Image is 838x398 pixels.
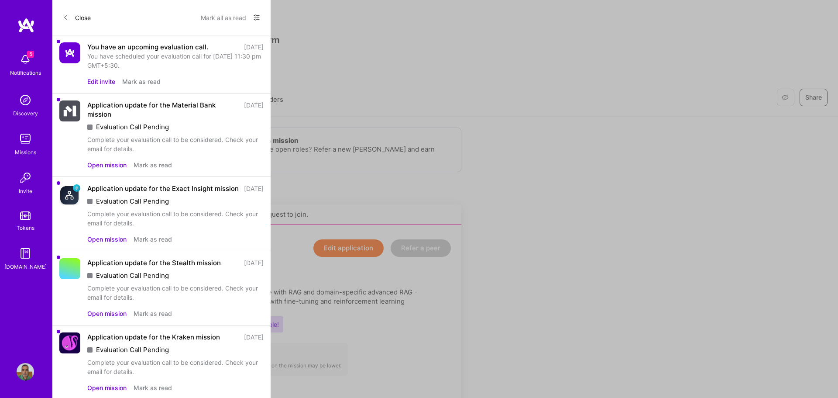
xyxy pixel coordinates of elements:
[201,10,246,24] button: Mark all as read
[17,245,34,262] img: guide book
[134,309,172,318] button: Mark as read
[63,10,91,24] button: Close
[17,91,34,109] img: discovery
[87,235,127,244] button: Open mission
[134,235,172,244] button: Mark as read
[87,100,239,119] div: Application update for the Material Bank mission
[244,184,264,193] div: [DATE]
[87,258,221,267] div: Application update for the Stealth mission
[87,284,264,302] div: Complete your evaluation call to be considered. Check your email for details.
[17,130,34,148] img: teamwork
[13,109,38,118] div: Discovery
[14,363,36,381] a: User Avatar
[244,258,264,267] div: [DATE]
[59,42,80,63] img: Company Logo
[87,358,264,376] div: Complete your evaluation call to be considered. Check your email for details.
[87,52,264,70] div: You have scheduled your evaluation call for [DATE] 11:30 pm GMT+5:30.
[87,160,127,170] button: Open mission
[15,148,36,157] div: Missions
[87,309,127,318] button: Open mission
[4,262,47,271] div: [DOMAIN_NAME]
[87,197,264,206] div: Evaluation Call Pending
[59,332,80,353] img: Company Logo
[59,100,80,121] img: Company Logo
[87,184,239,193] div: Application update for the Exact Insight mission
[87,383,127,392] button: Open mission
[17,169,34,187] img: Invite
[17,17,35,33] img: logo
[87,42,208,52] div: You have an upcoming evaluation call.
[59,184,80,205] img: Company Logo
[87,122,264,132] div: Evaluation Call Pending
[244,100,264,119] div: [DATE]
[87,345,264,354] div: Evaluation Call Pending
[87,271,264,280] div: Evaluation Call Pending
[20,211,31,220] img: tokens
[17,363,34,381] img: User Avatar
[122,77,161,86] button: Mark as read
[87,135,264,153] div: Complete your evaluation call to be considered. Check your email for details.
[244,42,264,52] div: [DATE]
[17,223,34,232] div: Tokens
[19,187,32,196] div: Invite
[134,383,172,392] button: Mark as read
[87,209,264,228] div: Complete your evaluation call to be considered. Check your email for details.
[244,332,264,342] div: [DATE]
[87,77,115,86] button: Edit invite
[134,160,172,170] button: Mark as read
[87,332,220,342] div: Application update for the Kraken mission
